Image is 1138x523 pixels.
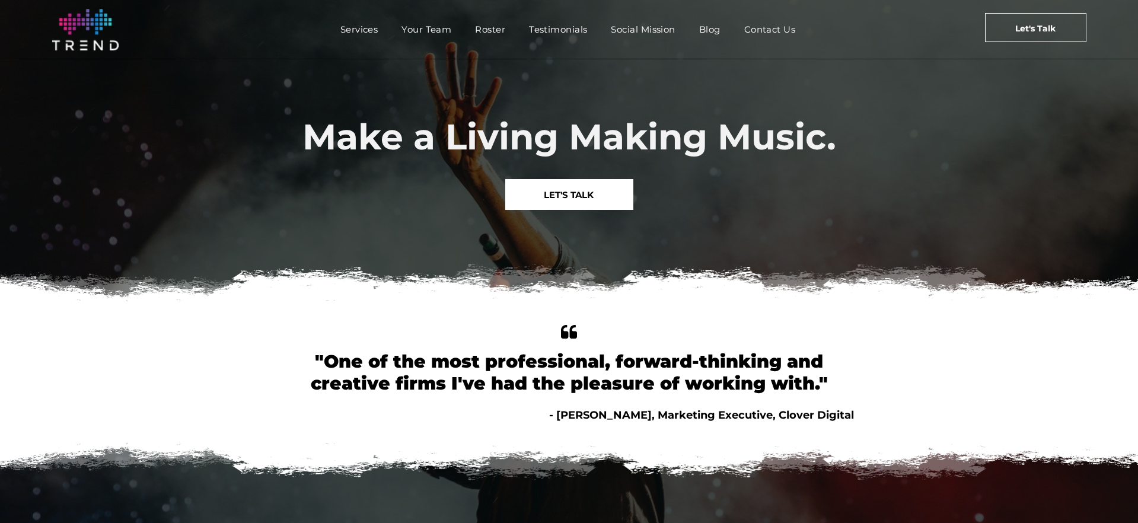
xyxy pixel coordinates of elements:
[329,21,390,38] a: Services
[505,179,633,210] a: LET'S TALK
[52,9,119,50] img: logo
[599,21,687,38] a: Social Mission
[732,21,808,38] a: Contact Us
[302,115,836,158] span: Make a Living Making Music.
[985,13,1086,42] a: Let's Talk
[549,409,854,422] span: - [PERSON_NAME], Marketing Executive, Clover Digital
[463,21,517,38] a: Roster
[390,21,463,38] a: Your Team
[544,180,594,210] span: LET'S TALK
[1015,14,1056,43] span: Let's Talk
[311,350,828,394] font: "One of the most professional, forward-thinking and creative firms I've had the pleasure of worki...
[517,21,599,38] a: Testimonials
[687,21,732,38] a: Blog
